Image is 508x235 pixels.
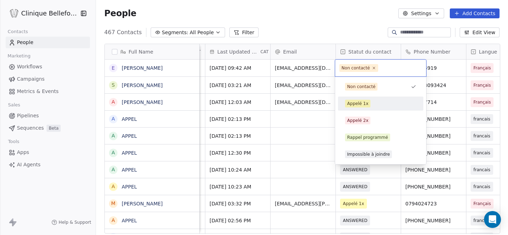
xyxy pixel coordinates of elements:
[347,100,368,107] div: Appelé 1x
[341,65,370,71] div: Non contacté
[347,134,388,141] div: Rappel programmé
[347,117,368,124] div: Appelé 2x
[347,151,390,157] div: Impossible à joindre
[338,80,423,161] div: Suggestions
[347,84,375,90] div: Non contacté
